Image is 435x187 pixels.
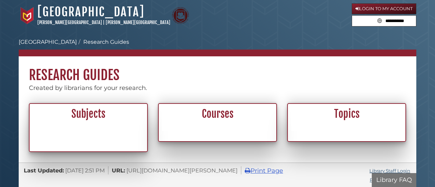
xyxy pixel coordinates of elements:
[33,108,143,120] h2: Subjects
[245,168,250,174] i: Print Page
[19,39,77,45] a: [GEOGRAPHIC_DATA]
[352,15,416,27] form: Search library guides, policies, and FAQs.
[162,108,273,120] h2: Courses
[172,7,189,24] img: Calvin Theological Seminary
[65,167,105,174] span: [DATE] 2:51 PM
[37,4,144,19] a: [GEOGRAPHIC_DATA]
[29,84,147,92] span: Created by librarians for your research.
[37,20,102,25] a: [PERSON_NAME][GEOGRAPHIC_DATA]
[103,20,105,25] span: |
[370,177,410,183] a: Report a problem.
[106,20,170,25] a: [PERSON_NAME][GEOGRAPHIC_DATA]
[24,167,64,174] span: Last Updated:
[19,7,36,24] img: Calvin University
[19,56,416,83] h1: Research Guides
[126,167,238,174] span: [URL][DOMAIN_NAME][PERSON_NAME]
[19,38,416,56] nav: breadcrumb
[372,173,416,187] button: Library FAQ
[352,3,416,14] a: Login to My Account
[375,16,384,25] button: Search
[83,39,129,45] a: Research Guides
[369,168,410,173] a: Library Staff Login
[292,108,402,120] h2: Topics
[112,167,125,174] span: URL:
[245,167,283,174] a: Print Page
